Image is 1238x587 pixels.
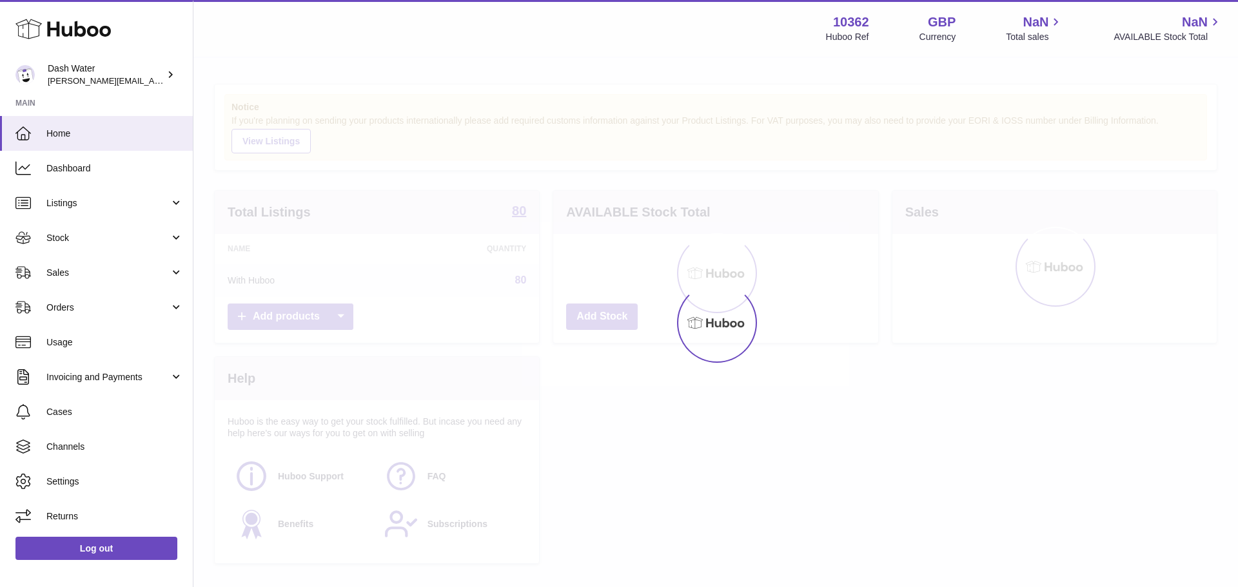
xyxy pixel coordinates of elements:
[46,232,170,244] span: Stock
[15,537,177,560] a: Log out
[48,75,259,86] span: [PERSON_NAME][EMAIL_ADDRESS][DOMAIN_NAME]
[1006,31,1063,43] span: Total sales
[46,302,170,314] span: Orders
[928,14,956,31] strong: GBP
[1114,14,1223,43] a: NaN AVAILABLE Stock Total
[46,406,183,418] span: Cases
[1006,14,1063,43] a: NaN Total sales
[826,31,869,43] div: Huboo Ref
[46,371,170,383] span: Invoicing and Payments
[46,336,183,349] span: Usage
[1023,14,1048,31] span: NaN
[46,441,183,453] span: Channels
[1182,14,1208,31] span: NaN
[48,63,164,87] div: Dash Water
[46,197,170,209] span: Listings
[46,267,170,279] span: Sales
[1114,31,1223,43] span: AVAILABLE Stock Total
[46,128,183,140] span: Home
[833,14,869,31] strong: 10362
[46,162,183,175] span: Dashboard
[15,65,35,84] img: james@dash-water.com
[46,476,183,488] span: Settings
[46,510,183,523] span: Returns
[919,31,956,43] div: Currency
